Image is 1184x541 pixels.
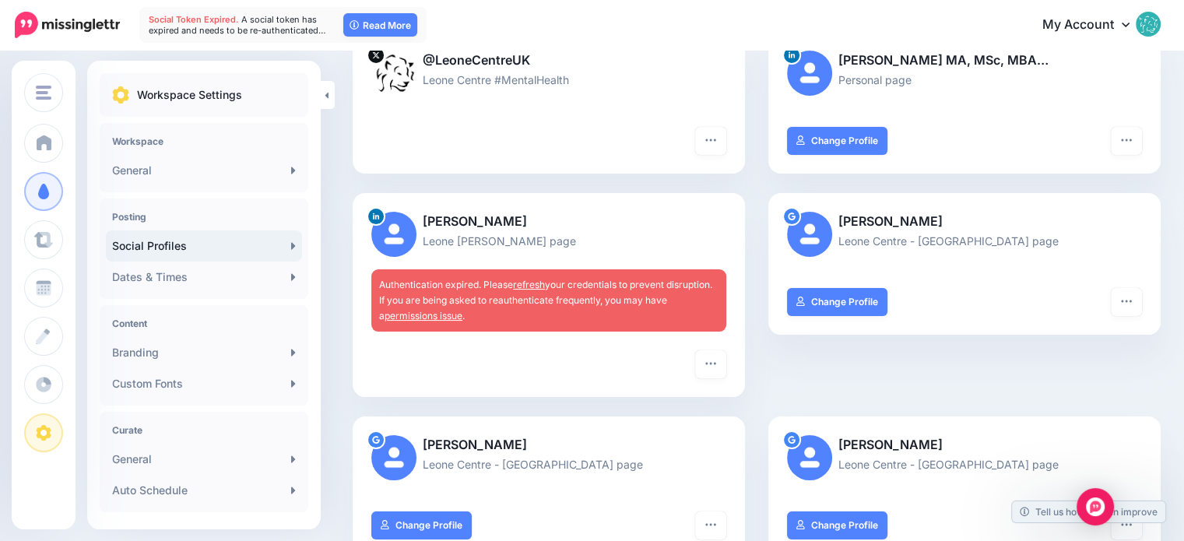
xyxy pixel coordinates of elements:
[787,51,832,96] img: user_default_image.png
[371,511,472,539] a: Change Profile
[787,511,887,539] a: Change Profile
[371,212,416,257] img: user_default_image.png
[787,455,1142,473] p: Leone Centre - [GEOGRAPHIC_DATA] page
[137,86,242,104] p: Workspace Settings
[112,211,296,223] h4: Posting
[371,435,726,455] p: [PERSON_NAME]
[385,310,462,321] a: permissions issue
[106,444,302,475] a: General
[787,435,832,480] img: user_default_image.png
[1012,501,1165,522] a: Tell us how we can improve
[36,86,51,100] img: menu.png
[787,288,887,316] a: Change Profile
[112,424,296,436] h4: Curate
[787,232,1142,250] p: Leone Centre - [GEOGRAPHIC_DATA] page
[379,279,712,321] span: Authentication expired. Please your credentials to prevent disruption. If you are being asked to ...
[106,230,302,262] a: Social Profiles
[106,337,302,368] a: Branding
[1077,488,1114,525] div: Open Intercom Messenger
[343,13,417,37] a: Read More
[106,155,302,186] a: General
[371,71,726,89] p: Leone Centre #MentalHealth
[371,435,416,480] img: user_default_image.png
[787,435,1142,455] p: [PERSON_NAME]
[787,71,1142,89] p: Personal page
[787,212,1142,232] p: [PERSON_NAME]
[112,86,129,104] img: settings.png
[149,14,239,25] span: Social Token Expired.
[371,232,726,250] p: Leone [PERSON_NAME] page
[371,51,726,71] p: @LeoneCentreUK
[106,475,302,506] a: Auto Schedule
[371,51,416,96] img: LcPWlgqw-63455.jpg
[1027,6,1161,44] a: My Account
[112,135,296,147] h4: Workspace
[371,212,726,232] p: [PERSON_NAME]
[787,127,887,155] a: Change Profile
[371,455,726,473] p: Leone Centre - [GEOGRAPHIC_DATA] page
[112,318,296,329] h4: Content
[15,12,120,38] img: Missinglettr
[149,14,326,36] span: A social token has expired and needs to be re-authenticated…
[513,279,545,290] a: refresh
[787,51,1142,71] p: [PERSON_NAME] MA, MSc, MBA…
[106,262,302,293] a: Dates & Times
[106,368,302,399] a: Custom Fonts
[787,212,832,257] img: user_default_image.png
